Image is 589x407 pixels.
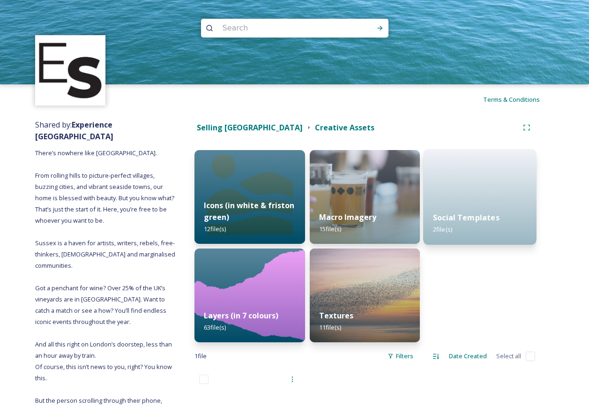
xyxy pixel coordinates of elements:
strong: Creative Assets [315,122,374,133]
iframe: msdoc-iframe [424,149,536,269]
span: Terms & Conditions [483,95,540,104]
strong: Layers (in 7 colours) [204,310,278,321]
span: 15 file(s) [319,225,341,233]
strong: Social Templates [433,212,500,223]
img: c5d6210a-cfa0-4ddd-99b5-e64a0fd7e099.jpg [194,150,305,244]
span: 11 file(s) [319,323,341,332]
span: Shared by: [35,120,113,142]
div: Filters [383,347,418,365]
span: 2 file(s) [433,225,452,234]
span: 12 file(s) [204,225,226,233]
strong: Icons (in white & friston green) [204,200,294,222]
img: 96f2b46f-f0dd-4189-ba4d-3def8a5ae0be.jpg [194,249,305,342]
img: dca8d725-a8e0-4813-80b5-6857509a58f2.jpg [310,150,420,244]
div: Date Created [444,347,492,365]
strong: Textures [319,310,353,321]
strong: Selling [GEOGRAPHIC_DATA] [197,122,303,133]
input: Search [218,18,346,38]
strong: Macro Imagery [319,212,376,222]
span: Select all [496,352,521,361]
a: Terms & Conditions [483,94,554,105]
img: 3dd28acd-efdf-4ec0-a216-71807d9bd83e.jpg [310,249,420,342]
span: 1 file [194,352,207,361]
span: 63 file(s) [204,323,226,332]
img: WSCC%20ES%20Socials%20Icon%20-%20Secondary%20-%20Black.jpg [37,37,104,105]
strong: Experience [GEOGRAPHIC_DATA] [35,120,113,142]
